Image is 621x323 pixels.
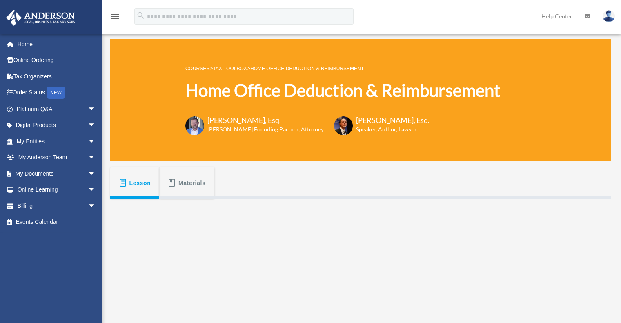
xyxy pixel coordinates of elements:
[4,10,78,26] img: Anderson Advisors Platinum Portal
[207,125,324,134] h6: [PERSON_NAME] Founding Partner, Attorney
[356,125,419,134] h6: Speaker, Author, Lawyer
[185,78,501,102] h1: Home Office Deduction & Reimbursement
[603,10,615,22] img: User Pic
[185,116,204,135] img: Toby-circle-head.png
[356,115,430,125] h3: [PERSON_NAME], Esq.
[6,85,108,101] a: Order StatusNEW
[213,66,247,71] a: Tax Toolbox
[136,11,145,20] i: search
[110,11,120,21] i: menu
[47,87,65,99] div: NEW
[6,165,108,182] a: My Documentsarrow_drop_down
[334,116,353,135] img: Scott-Estill-Headshot.png
[6,182,108,198] a: Online Learningarrow_drop_down
[6,117,108,134] a: Digital Productsarrow_drop_down
[88,165,104,182] span: arrow_drop_down
[88,101,104,118] span: arrow_drop_down
[6,36,108,52] a: Home
[185,63,501,74] p: > >
[185,66,209,71] a: COURSES
[6,149,108,166] a: My Anderson Teamarrow_drop_down
[6,133,108,149] a: My Entitiesarrow_drop_down
[129,176,151,190] span: Lesson
[88,133,104,150] span: arrow_drop_down
[207,115,324,125] h3: [PERSON_NAME], Esq.
[6,214,108,230] a: Events Calendar
[110,14,120,21] a: menu
[6,101,108,117] a: Platinum Q&Aarrow_drop_down
[6,198,108,214] a: Billingarrow_drop_down
[88,182,104,198] span: arrow_drop_down
[88,198,104,214] span: arrow_drop_down
[88,149,104,166] span: arrow_drop_down
[6,68,108,85] a: Tax Organizers
[250,66,364,71] a: Home Office Deduction & Reimbursement
[6,52,108,69] a: Online Ordering
[88,117,104,134] span: arrow_drop_down
[178,176,206,190] span: Materials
